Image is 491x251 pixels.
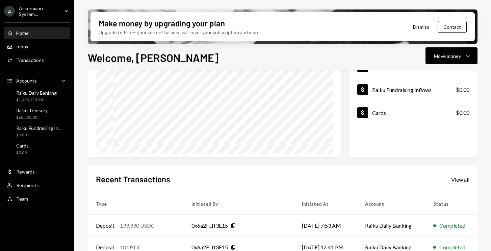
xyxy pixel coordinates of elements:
[349,101,477,124] a: Cards$0.00
[120,222,155,230] div: 199,990 USDC
[294,193,357,215] th: Initiated At
[4,27,70,39] a: Home
[16,143,29,149] div: Cards
[439,222,465,230] div: Completed
[16,57,44,63] div: Transactions
[183,193,294,215] th: Initiated By
[4,106,70,122] a: Raiku Treasury$60,500.00
[456,86,469,94] div: $0.00
[96,174,170,185] h2: Recent Transactions
[451,176,469,183] a: View all
[16,169,35,175] div: Rewards
[19,5,59,17] div: Ackermann System...
[425,193,477,215] th: Status
[16,30,29,36] div: Home
[357,215,425,236] td: Raiku Daily Banking
[405,19,438,35] button: Dismiss
[4,165,70,178] a: Rewards
[16,44,28,49] div: Inbox
[4,88,70,104] a: Raiku Daily Banking$1,426,413.94
[4,40,70,52] a: Inbox
[4,179,70,191] a: Recipients
[16,97,57,103] div: $1,426,413.94
[451,176,469,183] div: View all
[88,193,183,215] th: Type
[434,52,461,60] div: Move money
[4,141,70,157] a: Cards$0.00
[16,132,61,138] div: $0.00
[438,21,467,33] button: Contact
[16,150,29,156] div: $0.00
[16,125,61,131] div: Raiku Fundraising In...
[4,74,70,87] a: Accounts
[357,193,425,215] th: Account
[88,51,218,64] h1: Welcome, [PERSON_NAME]
[425,47,477,64] button: Move money
[16,90,57,96] div: Raiku Daily Banking
[4,192,70,205] a: Team
[99,29,261,36] div: Upgrade to Pro — your current balance will cover your subscription and more.
[456,109,469,117] div: $0.00
[294,215,357,236] td: [DATE] 7:53 AM
[16,196,28,202] div: Team
[372,110,386,116] div: Cards
[191,222,228,230] div: 0x6a2F...ff3E15
[16,78,37,84] div: Accounts
[4,6,15,17] div: A
[372,87,432,93] div: Raiku Fundraising Inflows
[99,18,225,29] div: Make money by upgrading your plan
[16,108,48,113] div: Raiku Treasury
[349,78,477,101] a: Raiku Fundraising Inflows$0.00
[96,222,114,230] div: Deposit
[4,54,70,66] a: Transactions
[4,123,70,139] a: Raiku Fundraising In...$0.00
[16,115,48,120] div: $60,500.00
[16,182,39,188] div: Recipients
